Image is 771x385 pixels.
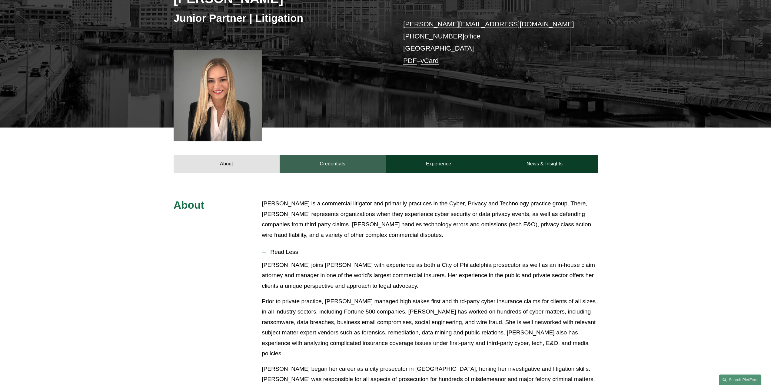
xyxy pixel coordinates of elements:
[174,155,280,173] a: About
[403,18,580,67] p: office [GEOGRAPHIC_DATA] –
[174,199,204,211] span: About
[262,260,597,291] p: [PERSON_NAME] joins [PERSON_NAME] with experience as both a City of Philadelphia prosecutor as we...
[262,296,597,359] p: Prior to private practice, [PERSON_NAME] managed high stakes first and third-party cyber insuranc...
[420,57,439,65] a: vCard
[403,32,464,40] a: [PHONE_NUMBER]
[262,198,597,240] p: [PERSON_NAME] is a commercial litigator and primarily practices in the Cyber, Privacy and Technol...
[403,57,417,65] a: PDF
[174,12,386,25] h3: Junior Partner | Litigation
[386,155,492,173] a: Experience
[266,249,597,255] span: Read Less
[719,374,761,385] a: Search this site
[280,155,386,173] a: Credentials
[262,244,597,260] button: Read Less
[491,155,597,173] a: News & Insights
[403,20,574,28] a: [PERSON_NAME][EMAIL_ADDRESS][DOMAIN_NAME]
